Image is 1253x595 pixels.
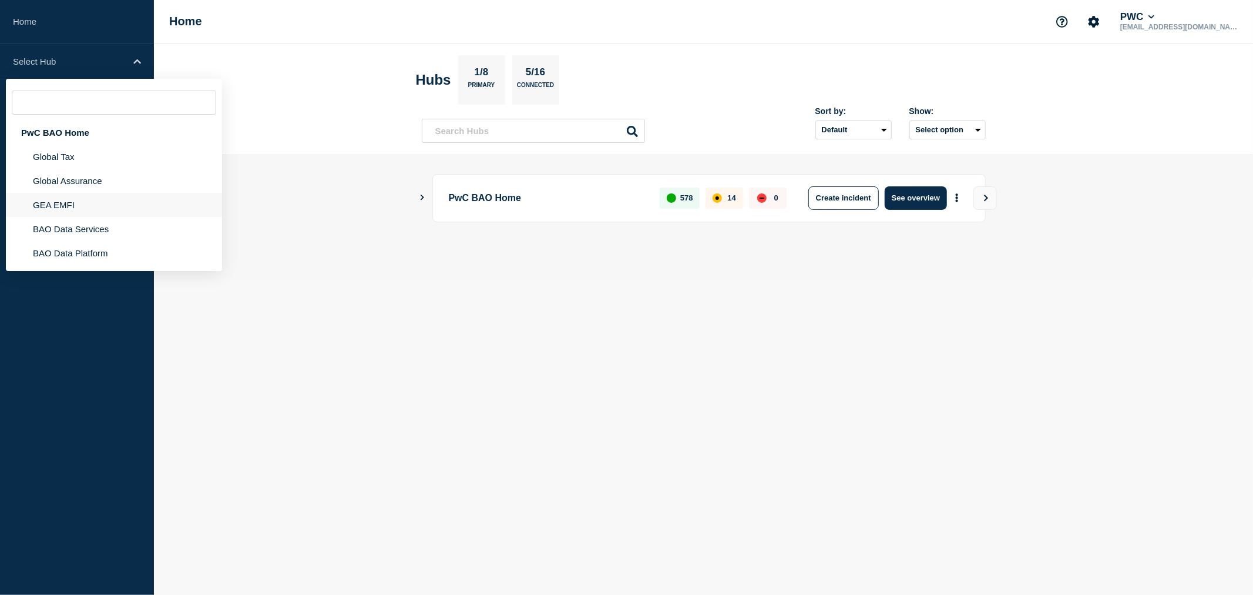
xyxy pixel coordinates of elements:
[6,169,222,193] li: Global Assurance
[885,186,947,210] button: See overview
[757,193,767,203] div: down
[774,193,778,202] p: 0
[13,56,126,66] p: Select Hub
[6,217,222,241] li: BAO Data Services
[6,241,222,265] li: BAO Data Platform
[1081,9,1106,34] button: Account settings
[521,66,549,82] p: 5/16
[1050,9,1074,34] button: Support
[6,193,222,217] li: GEA EMFI
[909,121,986,139] button: Select option
[1118,11,1157,23] button: PWC
[419,193,425,202] button: Show Connected Hubs
[727,193,735,202] p: 14
[6,121,222,145] div: PwC BAO Home
[815,106,892,116] div: Sort by:
[449,186,647,210] p: PwC BAO Home
[973,186,997,210] button: View
[1118,23,1240,31] p: [EMAIL_ADDRESS][DOMAIN_NAME]
[667,193,676,203] div: up
[713,193,722,203] div: affected
[6,145,222,169] li: Global Tax
[468,82,495,94] p: Primary
[815,121,892,139] select: Sort by
[169,15,202,28] h1: Home
[470,66,493,82] p: 1/8
[422,119,645,143] input: Search Hubs
[416,72,451,88] h2: Hubs
[909,106,986,116] div: Show:
[808,186,879,210] button: Create incident
[949,187,965,209] button: More actions
[680,193,693,202] p: 578
[517,82,554,94] p: Connected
